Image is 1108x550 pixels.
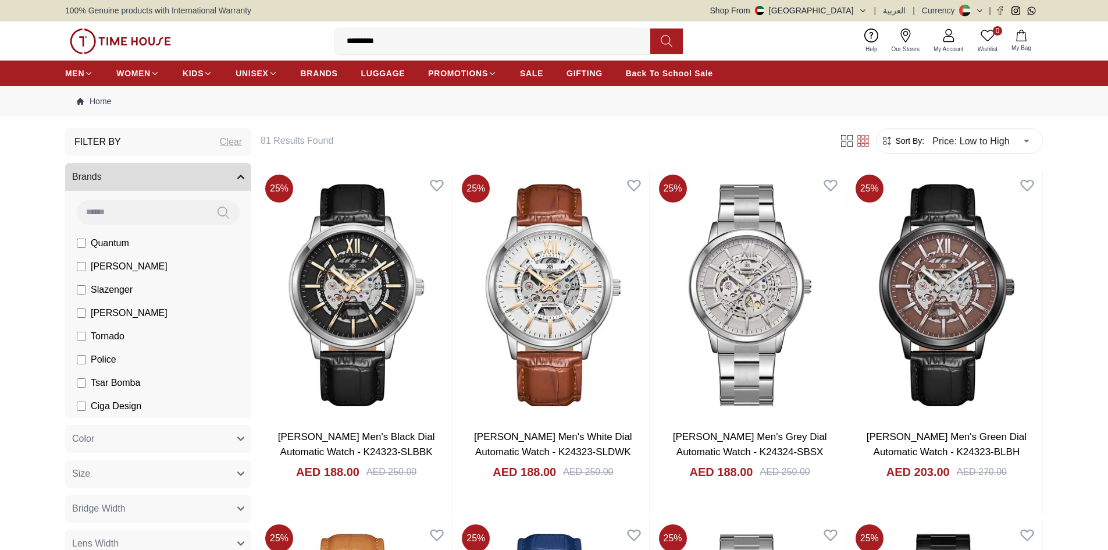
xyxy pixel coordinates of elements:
[77,355,86,364] input: Police
[493,464,556,480] h4: AED 188.00
[563,465,613,479] div: AED 250.00
[973,45,1002,54] span: Wishlist
[236,68,268,79] span: UNISEX
[265,175,293,203] span: 25 %
[91,260,168,274] span: [PERSON_NAME]
[74,135,121,149] h3: Filter By
[261,170,452,420] img: Kenneth Scott Men's Black Dial Automatic Watch - K24323-SLBBK
[77,239,86,248] input: Quantum
[883,5,906,16] button: العربية
[91,283,133,297] span: Slazenger
[366,465,416,479] div: AED 250.00
[65,63,93,84] a: MEN
[710,5,867,16] button: Shop From[GEOGRAPHIC_DATA]
[913,5,915,16] span: |
[1004,27,1038,55] button: My Bag
[91,399,141,413] span: Ciga Design
[91,329,124,343] span: Tornado
[361,68,405,79] span: LUGGAGE
[929,45,968,54] span: My Account
[885,26,927,56] a: Our Stores
[520,68,543,79] span: SALE
[261,134,825,148] h6: 81 Results Found
[77,285,86,294] input: Slazenger
[851,170,1042,420] img: Kenneth Scott Men's Green Dial Automatic Watch - K24323-BLBH
[77,378,86,388] input: Tsar Bomba
[760,465,810,479] div: AED 250.00
[887,45,924,54] span: Our Stores
[626,68,713,79] span: Back To School Sale
[91,236,129,250] span: Quantum
[65,86,1043,116] nav: Breadcrumb
[65,425,251,453] button: Color
[673,431,827,457] a: [PERSON_NAME] Men's Grey Dial Automatic Watch - K24324-SBSX
[301,68,338,79] span: BRANDS
[77,332,86,341] input: Tornado
[867,431,1027,457] a: [PERSON_NAME] Men's Green Dial Automatic Watch - K24323-BLBH
[361,63,405,84] a: LUGGAGE
[856,175,883,203] span: 25 %
[65,460,251,488] button: Size
[70,29,171,54] img: ...
[116,68,151,79] span: WOMEN
[971,26,1004,56] a: 0Wishlist
[881,135,924,147] button: Sort By:
[755,6,764,15] img: United Arab Emirates
[654,170,846,420] img: Kenneth Scott Men's Grey Dial Automatic Watch - K24324-SBSX
[858,26,885,56] a: Help
[296,464,359,480] h4: AED 188.00
[72,432,94,446] span: Color
[91,353,116,367] span: Police
[462,175,490,203] span: 25 %
[626,63,713,84] a: Back To School Sale
[874,5,877,16] span: |
[1007,44,1036,52] span: My Bag
[91,376,140,390] span: Tsar Bomba
[996,6,1004,15] a: Facebook
[91,306,168,320] span: [PERSON_NAME]
[886,464,950,480] h4: AED 203.00
[77,308,86,318] input: [PERSON_NAME]
[893,135,924,147] span: Sort By:
[690,464,753,480] h4: AED 188.00
[72,502,126,516] span: Bridge Width
[567,63,603,84] a: GIFTING
[77,262,86,271] input: [PERSON_NAME]
[659,175,687,203] span: 25 %
[72,170,102,184] span: Brands
[301,63,338,84] a: BRANDS
[957,465,1007,479] div: AED 270.00
[567,68,603,79] span: GIFTING
[520,63,543,84] a: SALE
[428,68,488,79] span: PROMOTIONS
[183,63,212,84] a: KIDS
[1027,6,1036,15] a: Whatsapp
[65,163,251,191] button: Brands
[474,431,632,457] a: [PERSON_NAME] Men's White Dial Automatic Watch - K24323-SLDWK
[65,68,84,79] span: MEN
[77,95,111,107] a: Home
[989,5,991,16] span: |
[278,431,435,457] a: [PERSON_NAME] Men's Black Dial Automatic Watch - K24323-SLBBK
[65,495,251,523] button: Bridge Width
[72,467,90,481] span: Size
[77,402,86,411] input: Ciga Design
[65,5,251,16] span: 100% Genuine products with International Warranty
[236,63,277,84] a: UNISEX
[993,26,1002,36] span: 0
[924,125,1038,157] div: Price: Low to High
[183,68,204,79] span: KIDS
[116,63,159,84] a: WOMEN
[457,170,649,420] img: Kenneth Scott Men's White Dial Automatic Watch - K24323-SLDWK
[1011,6,1020,15] a: Instagram
[428,63,497,84] a: PROMOTIONS
[861,45,882,54] span: Help
[922,5,960,16] div: Currency
[220,135,242,149] div: Clear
